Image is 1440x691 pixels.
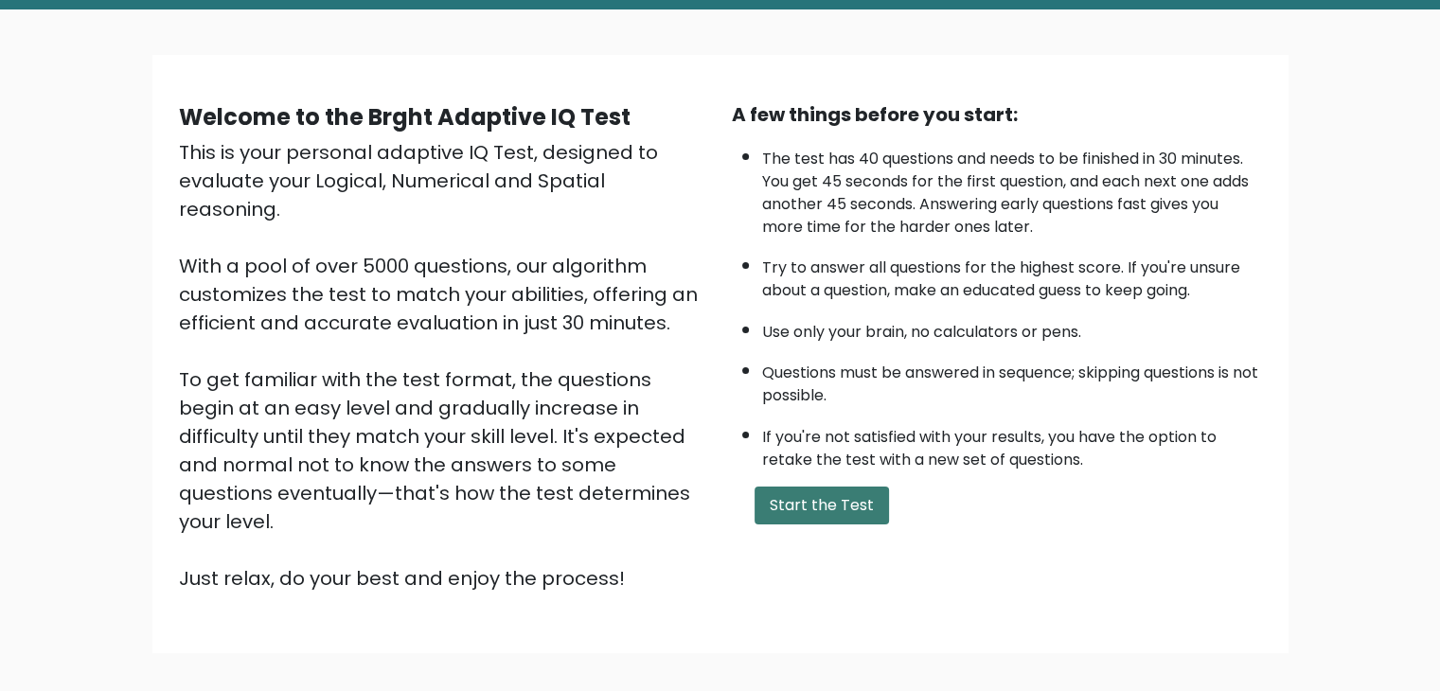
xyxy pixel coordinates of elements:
[179,101,631,133] b: Welcome to the Brght Adaptive IQ Test
[762,138,1262,239] li: The test has 40 questions and needs to be finished in 30 minutes. You get 45 seconds for the firs...
[179,138,709,593] div: This is your personal adaptive IQ Test, designed to evaluate your Logical, Numerical and Spatial ...
[755,487,889,524] button: Start the Test
[762,416,1262,471] li: If you're not satisfied with your results, you have the option to retake the test with a new set ...
[762,247,1262,302] li: Try to answer all questions for the highest score. If you're unsure about a question, make an edu...
[762,311,1262,344] li: Use only your brain, no calculators or pens.
[762,352,1262,407] li: Questions must be answered in sequence; skipping questions is not possible.
[732,100,1262,129] div: A few things before you start:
